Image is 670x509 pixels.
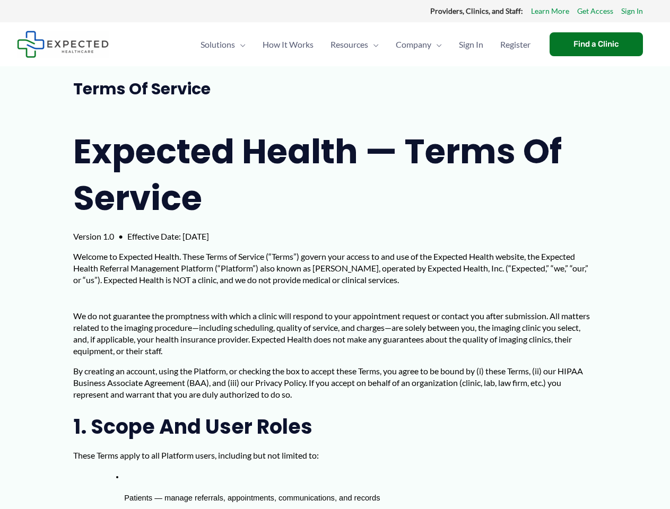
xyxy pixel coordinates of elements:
[492,26,539,63] a: Register
[73,310,597,357] p: We do not guarantee the promptness with which a clinic will respond to your appointment request o...
[322,26,387,63] a: ResourcesMenu Toggle
[192,26,254,63] a: SolutionsMenu Toggle
[124,493,597,503] p: Patients — manage referrals, appointments, communications, and records
[577,4,613,18] a: Get Access
[459,26,483,63] span: Sign In
[254,26,322,63] a: How It Works
[235,26,246,63] span: Menu Toggle
[73,231,597,242] p: Version 1.0 • Effective Date: [DATE]
[201,26,235,63] span: Solutions
[450,26,492,63] a: Sign In
[73,251,597,286] p: Welcome to Expected Health. These Terms of Service (“Terms”) govern your access to and use of the...
[192,26,539,63] nav: Primary Site Navigation
[531,4,569,18] a: Learn More
[73,365,597,400] p: By creating an account, using the Platform, or checking the box to accept these Terms, you agree ...
[430,6,523,15] strong: Providers, Clinics, and Staff:
[387,26,450,63] a: CompanyMenu Toggle
[73,450,597,461] p: These Terms apply to all Platform users, including but not limited to:
[550,32,643,56] a: Find a Clinic
[17,31,109,58] img: Expected Healthcare Logo - side, dark font, small
[330,26,368,63] span: Resources
[368,26,379,63] span: Menu Toggle
[396,26,431,63] span: Company
[73,80,597,99] h1: Terms of Service
[73,413,597,441] h2: 1. Scope and User Roles
[263,26,314,63] span: How It Works
[431,26,442,63] span: Menu Toggle
[500,26,530,63] span: Register
[73,128,597,222] h1: Expected Health — Terms of Service
[621,4,643,18] a: Sign In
